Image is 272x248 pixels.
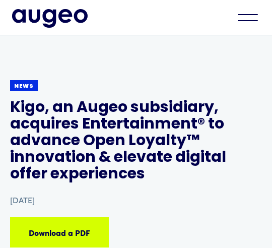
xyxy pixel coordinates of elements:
a: home [7,9,88,28]
div: [DATE] [10,195,35,207]
div: News [14,83,34,90]
div: menu [230,7,265,29]
h1: Kigo, an Augeo subsidiary, acquires Entertainment® to advance Open Loyalty™ innovation & elevate ... [10,100,262,183]
a: Download a PDF [10,217,109,247]
img: Augeo's full logo in midnight blue. [12,9,88,28]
